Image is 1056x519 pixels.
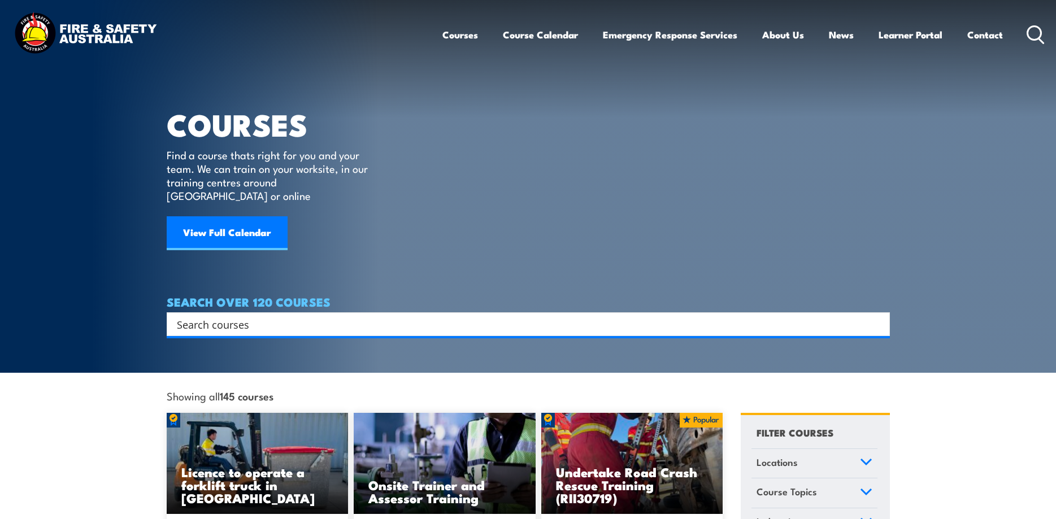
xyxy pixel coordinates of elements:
a: Course Calendar [503,20,578,50]
h3: Undertake Road Crash Rescue Training (RII30719) [556,465,709,504]
a: Locations [751,449,877,478]
a: Undertake Road Crash Rescue Training (RII30719) [541,413,723,514]
a: Emergency Response Services [603,20,737,50]
a: Courses [442,20,478,50]
a: Contact [967,20,1003,50]
input: Search input [177,316,865,333]
h4: SEARCH OVER 120 COURSES [167,295,890,308]
a: Learner Portal [879,20,942,50]
h3: Onsite Trainer and Assessor Training [368,478,521,504]
span: Showing all [167,390,273,402]
span: Course Topics [757,484,817,499]
a: Licence to operate a forklift truck in [GEOGRAPHIC_DATA] [167,413,349,514]
button: Search magnifier button [870,316,886,332]
a: About Us [762,20,804,50]
h4: FILTER COURSES [757,425,833,440]
a: News [829,20,854,50]
h3: Licence to operate a forklift truck in [GEOGRAPHIC_DATA] [181,465,334,504]
img: Road Crash Rescue Training [541,413,723,514]
p: Find a course thats right for you and your team. We can train on your worksite, in our training c... [167,148,373,202]
a: Onsite Trainer and Assessor Training [354,413,536,514]
img: Licence to operate a forklift truck Training [167,413,349,514]
form: Search form [179,316,867,332]
a: View Full Calendar [167,216,288,250]
span: Locations [757,455,798,470]
img: Safety For Leaders [354,413,536,514]
a: Course Topics [751,478,877,508]
h1: COURSES [167,111,384,137]
strong: 145 courses [220,388,273,403]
